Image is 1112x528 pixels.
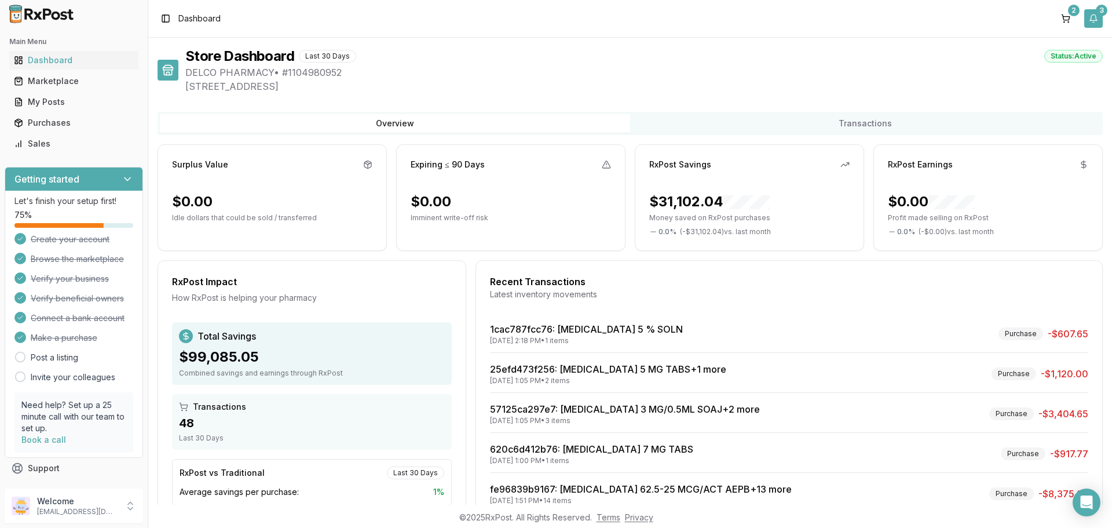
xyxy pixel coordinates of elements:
[14,54,134,66] div: Dashboard
[9,37,138,46] h2: Main Menu
[299,50,356,63] div: Last 30 Days
[9,71,138,92] a: Marketplace
[9,112,138,133] a: Purchases
[172,213,372,223] p: Idle dollars that could be sold / transferred
[888,213,1088,223] p: Profit made selling on RxPost
[5,93,143,111] button: My Posts
[888,192,975,211] div: $0.00
[179,434,445,443] div: Last 30 Days
[680,227,771,236] span: ( - $31,102.04 ) vs. last month
[919,227,994,236] span: ( - $0.00 ) vs. last month
[490,289,1088,300] div: Latest inventory movements
[9,92,138,112] a: My Posts
[185,79,1103,93] span: [STREET_ADDRESS]
[411,159,485,170] div: Expiring ≤ 90 Days
[649,192,770,211] div: $31,102.04
[193,401,246,413] span: Transactions
[659,227,676,236] span: 0.0 %
[197,329,256,343] span: Total Savings
[179,369,445,378] div: Combined savings and earnings through RxPost
[37,507,118,516] p: [EMAIL_ADDRESS][DOMAIN_NAME]
[490,456,693,465] div: [DATE] 1:00 PM • 1 items
[5,458,143,479] button: Support
[21,435,66,445] a: Book a call
[897,227,915,236] span: 0.0 %
[888,159,953,170] div: RxPost Earnings
[180,486,299,498] span: Average savings per purchase:
[630,114,1100,133] button: Transactions
[185,65,1103,79] span: DELCO PHARMACY • # 1104980952
[1073,489,1100,516] div: Open Intercom Messenger
[1001,447,1045,460] div: Purchase
[178,13,221,24] span: Dashboard
[172,292,452,304] div: How RxPost is helping your pharmacy
[31,234,109,245] span: Create your account
[490,403,760,415] a: 57125ca297e7: [MEDICAL_DATA] 3 MG/0.5ML SOAJ+2 more
[5,51,143,70] button: Dashboard
[14,117,134,129] div: Purchases
[490,376,726,385] div: [DATE] 1:05 PM • 2 items
[992,367,1036,380] div: Purchase
[14,75,134,87] div: Marketplace
[172,275,452,289] div: RxPost Impact
[172,159,228,170] div: Surplus Value
[387,467,444,479] div: Last 30 Days
[31,352,78,363] a: Post a listing
[490,443,693,455] a: 620c6d412b76: [MEDICAL_DATA] 7 MG TABS
[490,336,683,345] div: [DATE] 2:18 PM • 1 items
[649,159,711,170] div: RxPost Savings
[31,312,125,324] span: Connect a bank account
[14,172,79,186] h3: Getting started
[1044,50,1103,63] div: Status: Active
[5,72,143,90] button: Marketplace
[1068,5,1080,16] div: 2
[1096,5,1107,16] div: 3
[9,50,138,71] a: Dashboard
[185,47,294,65] h1: Store Dashboard
[9,133,138,154] a: Sales
[490,323,683,335] a: 1cac787fcc76: [MEDICAL_DATA] 5 % SOLN
[1056,9,1075,28] button: 2
[490,363,726,375] a: 25efd473f256: [MEDICAL_DATA] 5 MG TABS+1 more
[180,467,265,479] div: RxPost vs Traditional
[1041,367,1088,381] span: -$1,120.00
[490,275,1088,289] div: Recent Transactions
[1048,327,1088,341] span: -$607.65
[1084,9,1103,28] button: 3
[433,486,444,498] span: 1 %
[490,416,760,425] div: [DATE] 1:05 PM • 3 items
[411,213,611,223] p: Imminent write-off risk
[12,497,30,515] img: User avatar
[5,114,143,132] button: Purchases
[28,483,67,495] span: Feedback
[597,512,620,522] a: Terms
[14,209,32,221] span: 75 %
[5,134,143,153] button: Sales
[490,496,792,505] div: [DATE] 1:51 PM • 14 items
[625,512,653,522] a: Privacy
[31,273,109,285] span: Verify your business
[160,114,630,133] button: Overview
[31,253,124,265] span: Browse the marketplace
[411,192,451,211] div: $0.00
[31,332,97,344] span: Make a purchase
[14,138,134,150] div: Sales
[37,496,118,507] p: Welcome
[5,5,79,23] img: RxPost Logo
[179,415,445,431] div: 48
[490,483,792,495] a: fe96839b9167: [MEDICAL_DATA] 62.5-25 MCG/ACT AEPB+13 more
[31,372,115,383] a: Invite your colleagues
[1038,487,1088,501] span: -$8,375.84
[989,407,1034,420] div: Purchase
[5,479,143,500] button: Feedback
[1038,407,1088,421] span: -$3,404.65
[178,13,221,24] nav: breadcrumb
[989,487,1034,500] div: Purchase
[998,327,1043,340] div: Purchase
[1050,447,1088,461] span: -$917.77
[179,348,445,366] div: $99,085.05
[172,192,213,211] div: $0.00
[31,293,124,304] span: Verify beneficial owners
[21,399,126,434] p: Need help? Set up a 25 minute call with our team to set up.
